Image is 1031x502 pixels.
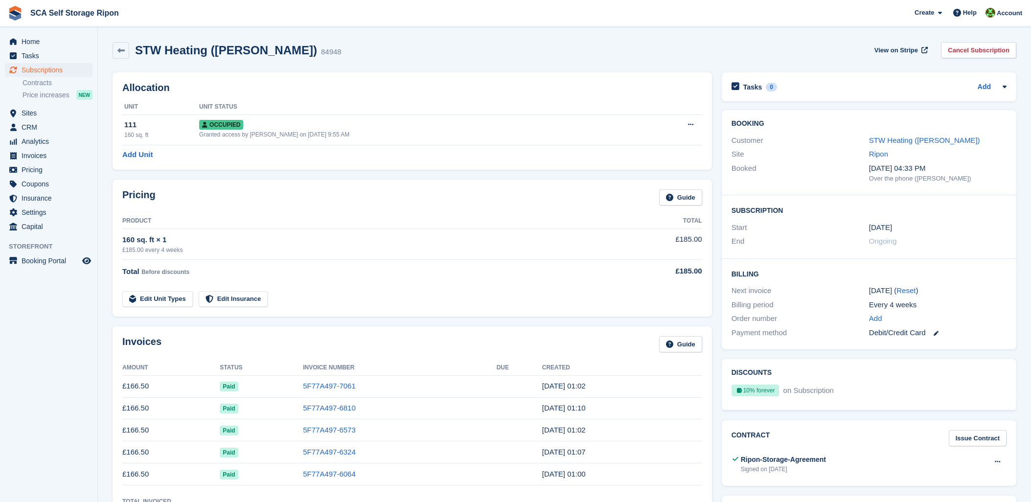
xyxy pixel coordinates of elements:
div: Site [732,149,869,160]
div: 0 [766,83,777,91]
a: menu [5,135,92,148]
span: Subscriptions [22,63,80,77]
div: Payment method [732,327,869,339]
a: menu [5,106,92,120]
th: Invoice Number [303,360,496,376]
td: £166.50 [122,441,220,463]
time: 2025-07-31 00:02:07 UTC [542,426,586,434]
span: Paid [220,404,238,413]
th: Status [220,360,303,376]
div: Granted access by [PERSON_NAME] on [DATE] 9:55 AM [199,130,642,139]
div: Booked [732,163,869,183]
a: Guide [659,189,702,205]
a: Guide [659,336,702,352]
span: Coupons [22,177,80,191]
div: Order number [732,313,869,324]
div: Next invoice [732,285,869,297]
td: £166.50 [122,419,220,441]
a: 5F77A497-6573 [303,426,356,434]
time: 2025-09-25 00:02:24 UTC [542,382,586,390]
td: £185.00 [613,228,702,259]
a: Ripon [869,150,888,158]
div: 84948 [321,46,342,58]
span: Invoices [22,149,80,162]
a: Add Unit [122,149,153,160]
img: stora-icon-8386f47178a22dfd0bd8f6a31ec36ba5ce8667c1dd55bd0f319d3a0aa187defe.svg [8,6,23,21]
a: View on Stripe [871,42,930,58]
a: Contracts [23,78,92,88]
th: Product [122,213,613,229]
a: menu [5,191,92,205]
img: Kelly Neesham [985,8,995,18]
div: Over the phone ([PERSON_NAME]) [869,174,1007,183]
h2: STW Heating ([PERSON_NAME]) [135,44,317,57]
th: Due [497,360,542,376]
time: 2025-07-03 00:07:23 UTC [542,448,586,456]
a: SCA Self Storage Ripon [26,5,123,21]
a: menu [5,120,92,134]
div: £185.00 every 4 weeks [122,246,613,254]
span: View on Stripe [874,46,918,55]
a: menu [5,35,92,48]
a: STW Heating ([PERSON_NAME]) [869,136,980,144]
a: 5F77A497-6810 [303,404,356,412]
div: 160 sq. ft × 1 [122,234,613,246]
div: End [732,236,869,247]
td: £166.50 [122,463,220,485]
a: menu [5,177,92,191]
div: Ripon-Storage-Agreement [741,455,826,465]
span: on Subscription [781,386,834,394]
a: 5F77A497-6064 [303,470,356,478]
h2: Booking [732,120,1007,128]
h2: Allocation [122,82,702,93]
a: 5F77A497-6324 [303,448,356,456]
a: menu [5,49,92,63]
a: Issue Contract [949,430,1007,446]
time: 2025-05-08 00:00:00 UTC [869,222,892,233]
div: £185.00 [613,266,702,277]
td: £166.50 [122,375,220,397]
span: Pricing [22,163,80,177]
a: menu [5,163,92,177]
a: menu [5,205,92,219]
span: Tasks [22,49,80,63]
span: Account [997,8,1022,18]
div: 160 sq. ft [124,131,199,139]
span: Paid [220,470,238,479]
h2: Pricing [122,189,156,205]
a: menu [5,63,92,77]
time: 2025-06-05 00:00:57 UTC [542,470,586,478]
div: Customer [732,135,869,146]
div: NEW [76,90,92,100]
h2: Contract [732,430,770,446]
span: Settings [22,205,80,219]
span: Before discounts [141,269,189,275]
h2: Subscription [732,205,1007,215]
span: Sites [22,106,80,120]
div: [DATE] ( ) [869,285,1007,297]
span: Analytics [22,135,80,148]
a: Preview store [81,255,92,267]
a: menu [5,220,92,233]
div: 111 [124,119,199,131]
span: CRM [22,120,80,134]
span: Paid [220,426,238,435]
th: Created [542,360,702,376]
a: Price increases NEW [23,90,92,100]
span: Storefront [9,242,97,251]
a: Reset [896,286,916,295]
th: Unit [122,99,199,115]
div: [DATE] 04:33 PM [869,163,1007,174]
div: Every 4 weeks [869,299,1007,311]
td: £166.50 [122,397,220,419]
span: Paid [220,448,238,457]
span: Booking Portal [22,254,80,268]
span: Ongoing [869,237,897,245]
h2: Tasks [743,83,762,91]
a: Cancel Subscription [941,42,1016,58]
div: Debit/Credit Card [869,327,1007,339]
div: 10% forever [732,385,779,396]
span: Insurance [22,191,80,205]
span: Paid [220,382,238,391]
span: Capital [22,220,80,233]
